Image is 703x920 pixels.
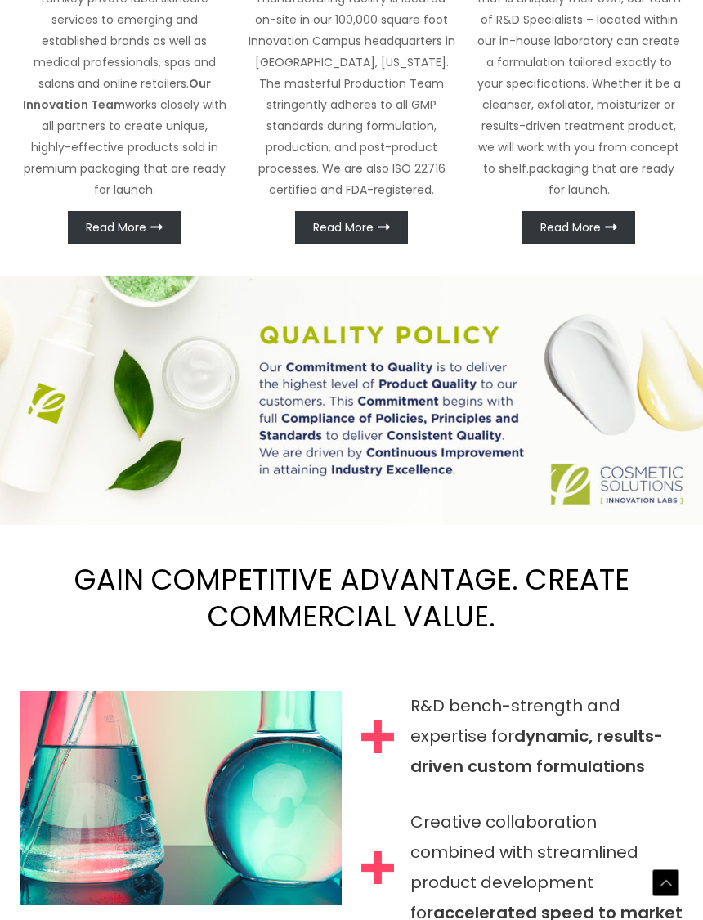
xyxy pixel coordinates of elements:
[540,222,601,233] span: Read More
[295,211,407,244] a: Read More
[313,222,374,233] span: Read More
[522,211,634,244] a: Read More
[361,720,394,753] img: Plus Icon
[68,211,180,244] a: Read More
[410,725,663,778] strong: dynamic, results-driven custom formulations
[410,691,683,782] span: R&D bench-strength and expertise for
[86,222,146,233] span: Read More
[20,691,342,905] img: Competitive Advantage
[361,851,394,884] img: Plus Icon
